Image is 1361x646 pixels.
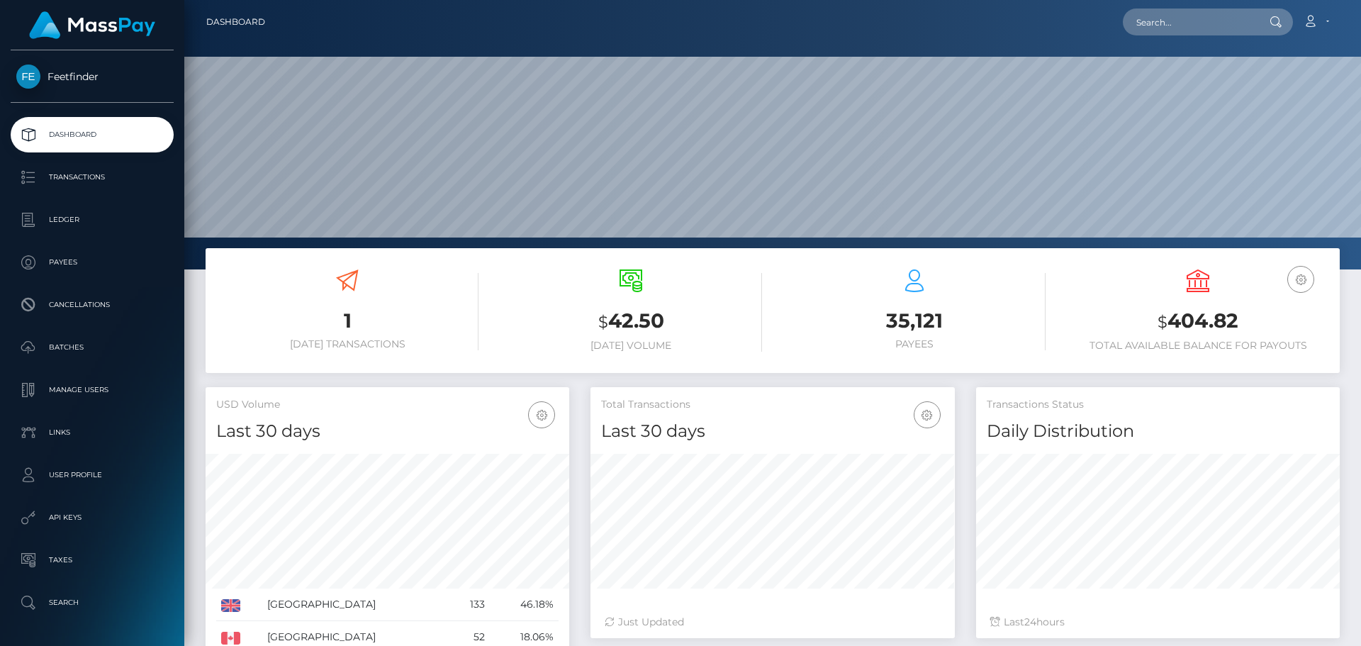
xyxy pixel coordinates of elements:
p: Dashboard [16,124,168,145]
h6: [DATE] Transactions [216,338,478,350]
a: Transactions [11,160,174,195]
h3: 1 [216,307,478,335]
small: $ [598,312,608,332]
a: Cancellations [11,287,174,323]
img: Feetfinder [16,65,40,89]
h5: Transactions Status [987,398,1329,412]
p: Manage Users [16,379,168,401]
h3: 42.50 [500,307,762,336]
h5: Total Transactions [601,398,943,412]
p: Batches [16,337,168,358]
div: Last hours [990,615,1326,630]
a: Links [11,415,174,450]
td: 46.18% [490,589,559,621]
h4: Daily Distribution [987,419,1329,444]
h3: 404.82 [1067,307,1329,336]
img: MassPay Logo [29,11,155,39]
small: $ [1158,312,1167,332]
h4: Last 30 days [601,419,943,444]
p: Taxes [16,550,168,571]
td: 133 [451,589,491,621]
p: Ledger [16,209,168,230]
p: Links [16,422,168,443]
span: 24 [1024,616,1036,628]
td: [GEOGRAPHIC_DATA] [262,589,451,621]
p: User Profile [16,464,168,486]
h6: [DATE] Volume [500,340,762,352]
h5: USD Volume [216,398,559,412]
a: API Keys [11,500,174,535]
input: Search... [1123,9,1256,35]
p: Transactions [16,167,168,188]
a: Ledger [11,202,174,238]
p: API Keys [16,507,168,528]
p: Cancellations [16,294,168,316]
a: Dashboard [206,7,265,37]
a: User Profile [11,457,174,493]
a: Payees [11,245,174,280]
a: Search [11,585,174,620]
a: Manage Users [11,372,174,408]
h3: 35,121 [783,307,1046,335]
a: Batches [11,330,174,365]
p: Payees [16,252,168,273]
img: GB.png [221,599,240,612]
a: Taxes [11,542,174,578]
a: Dashboard [11,117,174,152]
div: Just Updated [605,615,940,630]
span: Feetfinder [11,70,174,83]
h4: Last 30 days [216,419,559,444]
img: CA.png [221,632,240,645]
h6: Payees [783,338,1046,350]
h6: Total Available Balance for Payouts [1067,340,1329,352]
p: Search [16,592,168,613]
